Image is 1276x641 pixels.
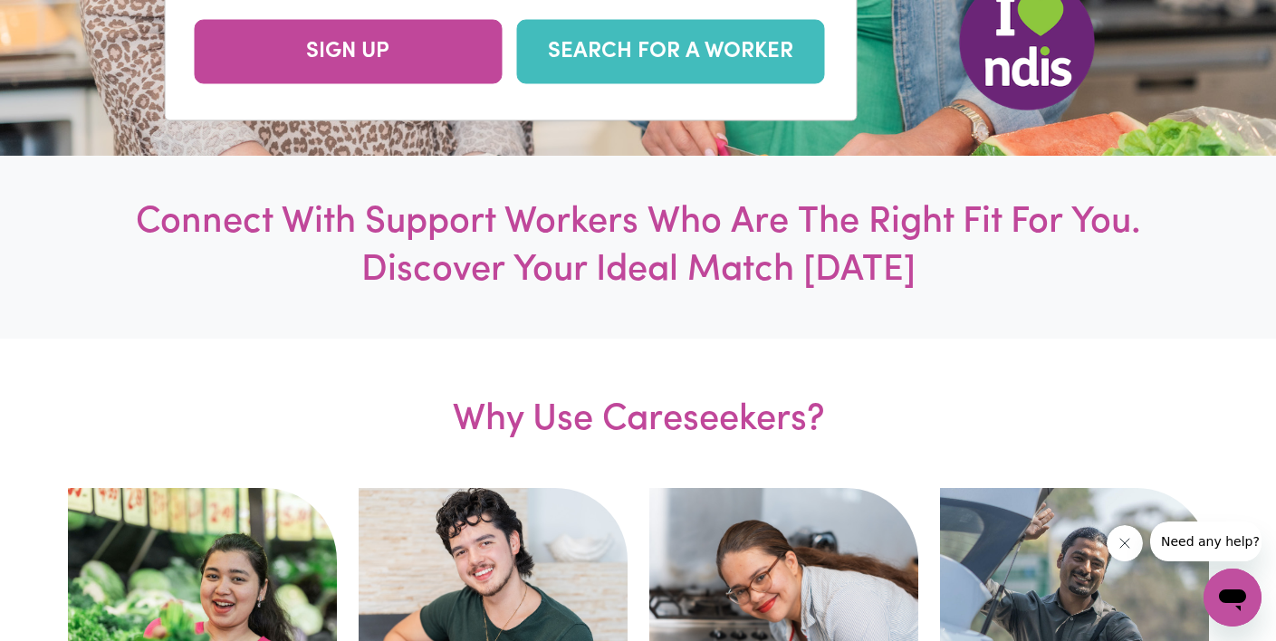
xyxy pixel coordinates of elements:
a: SEARCH FOR A WORKER [516,20,824,84]
h1: Connect With Support Workers Who Are The Right Fit For You. Discover Your Ideal Match [DATE] [101,199,1176,295]
h3: Why Use Careseekers? [250,339,1027,488]
iframe: Message from company [1150,521,1262,561]
iframe: Close message [1107,525,1143,561]
a: SIGN UP [194,20,502,84]
iframe: Button to launch messaging window [1204,569,1262,627]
